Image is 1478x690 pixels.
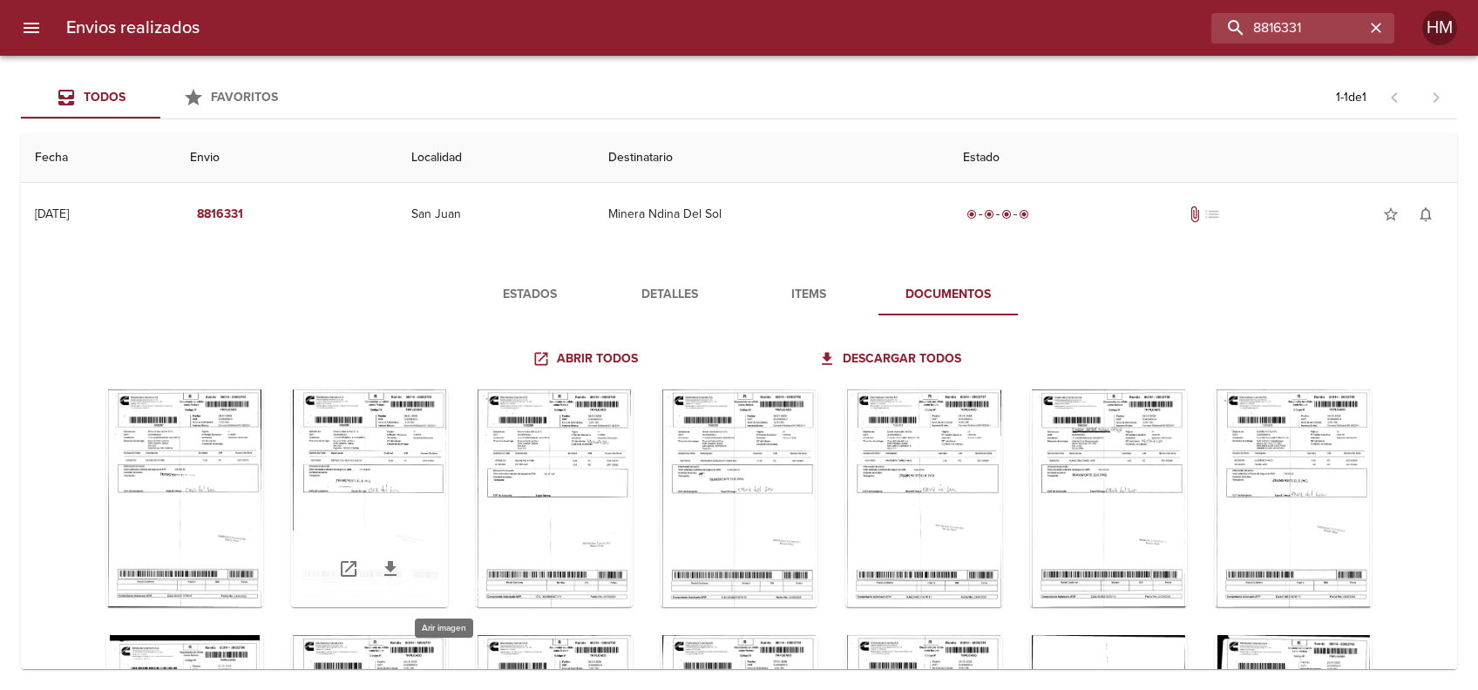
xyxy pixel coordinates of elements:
span: radio_button_checked [984,209,994,220]
span: notifications_none [1417,206,1434,223]
div: Tabs detalle de guia [460,274,1018,315]
input: buscar [1211,13,1365,44]
span: Todos [84,90,125,105]
a: Descargar [369,548,411,590]
th: Destinatario [594,133,949,183]
div: Arir imagen [1030,389,1187,607]
div: Arir imagen [845,389,1002,607]
span: radio_button_checked [1001,209,1012,220]
h6: Envios realizados [66,14,200,42]
a: Abrir [328,548,369,590]
td: San Juan [397,183,594,246]
span: Documentos [889,284,1007,306]
span: radio_button_checked [966,209,977,220]
button: 8816331 [190,199,250,231]
div: Arir imagen [1215,389,1372,607]
span: star_border [1382,206,1400,223]
div: Tabs Envios [21,77,300,118]
div: Arir imagen [106,389,263,607]
span: Favoritos [211,90,278,105]
div: [DATE] [35,206,69,221]
div: Arir imagen [661,389,817,607]
span: list [1203,206,1221,223]
span: Items [749,284,868,306]
button: Activar notificaciones [1408,197,1443,232]
td: Minera Ndina Del Sol [594,183,949,246]
th: Localidad [397,133,594,183]
div: Entregado [963,206,1033,223]
th: Envio [176,133,397,183]
span: Tiene documentos adjuntos [1186,206,1203,223]
span: Pagina siguiente [1415,77,1457,118]
div: Arir imagen [476,389,633,607]
span: Detalles [610,284,729,306]
span: Descargar todos [822,348,961,370]
span: Pagina anterior [1373,88,1415,105]
span: Abrir todos [536,348,638,370]
span: Estados [471,284,589,306]
em: 8816331 [197,204,243,226]
span: radio_button_checked [1019,209,1029,220]
p: 1 - 1 de 1 [1336,89,1366,106]
a: Descargar todos [815,343,968,375]
a: Abrir todos [529,343,645,375]
th: Estado [949,133,1457,183]
div: HM [1422,10,1457,45]
th: Fecha [21,133,176,183]
button: menu [10,7,52,49]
